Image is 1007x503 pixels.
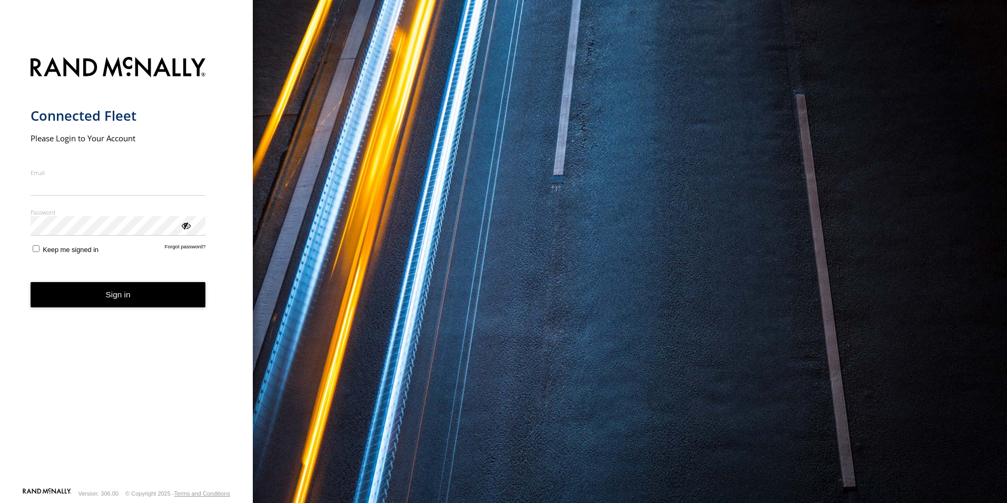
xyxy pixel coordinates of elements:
[43,246,98,254] span: Keep me signed in
[180,220,191,230] div: ViewPassword
[33,245,40,252] input: Keep me signed in
[31,107,206,124] h1: Connected Fleet
[31,51,223,487] form: main
[23,488,71,499] a: Visit our Website
[31,208,206,216] label: Password
[78,490,119,497] div: Version: 306.00
[174,490,230,497] a: Terms and Conditions
[31,133,206,143] h2: Please Login to Your Account
[125,490,230,497] div: © Copyright 2025 -
[31,282,206,308] button: Sign in
[31,55,206,82] img: Rand McNally
[165,244,206,254] a: Forgot password?
[31,169,206,177] label: Email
